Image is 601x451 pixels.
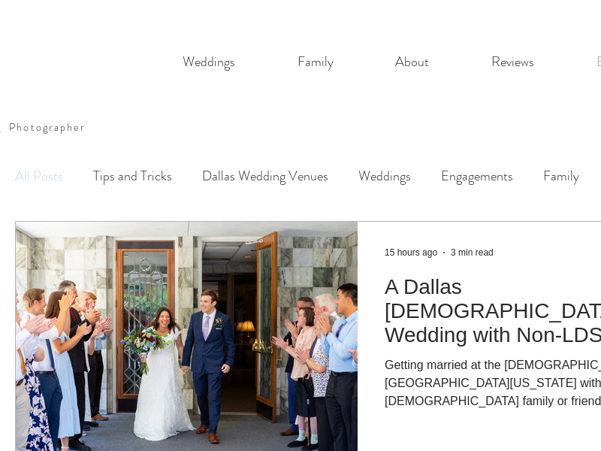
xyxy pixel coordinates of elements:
p: Reviews [484,47,542,77]
a: Family [266,47,364,77]
a: Reviews [460,47,565,77]
a: Dallas Wedding Venues [202,167,328,186]
a: Tips and Tricks [93,167,172,186]
p: About [388,47,436,77]
a: Weddings [358,167,411,186]
span: 3 min read [451,247,494,258]
p: Family [290,47,341,77]
a: Engagements [441,167,513,186]
a: All Posts [15,167,63,186]
a: About [364,47,460,77]
span: 15 hours ago [385,247,437,258]
a: Family [543,167,579,186]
